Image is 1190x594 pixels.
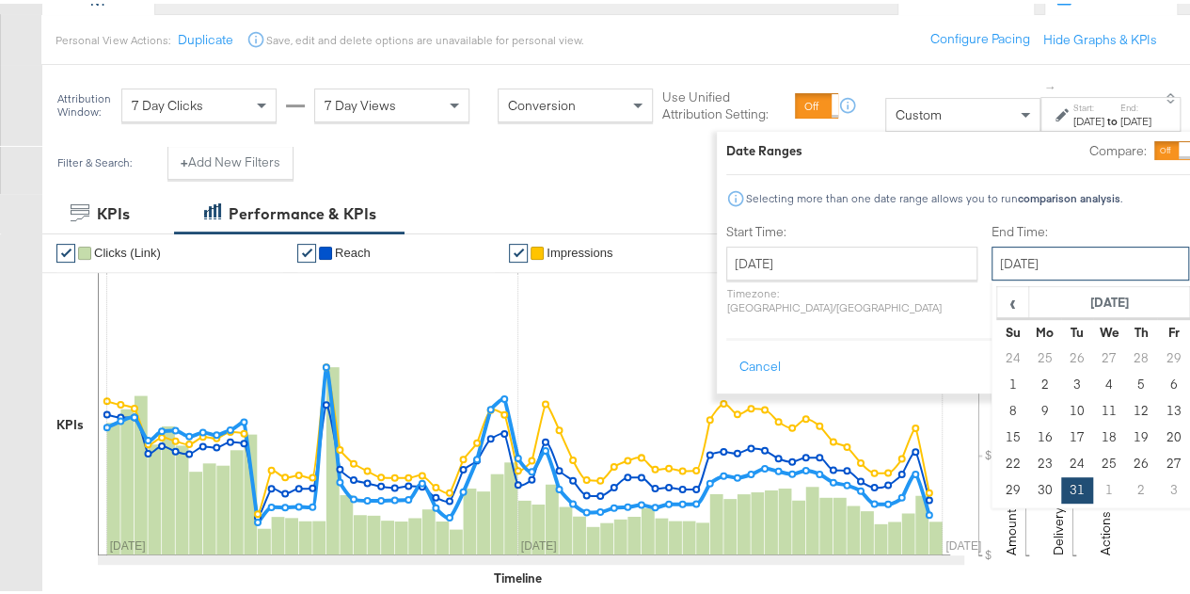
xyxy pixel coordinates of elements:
[1060,421,1092,447] td: 17
[996,315,1028,342] th: Su
[996,421,1028,447] td: 15
[1028,421,1060,447] td: 16
[1157,315,1189,342] th: Fr
[1028,474,1060,500] td: 30
[1125,447,1157,474] td: 26
[509,240,528,259] a: ✔
[1060,447,1092,474] td: 24
[1093,447,1125,474] td: 25
[996,342,1028,368] td: 24
[132,93,203,110] span: 7 Day Clicks
[1060,474,1092,500] td: 31
[265,29,582,44] div: Save, edit and delete options are unavailable for personal view.
[97,200,130,221] div: KPIs
[1060,368,1092,394] td: 3
[1104,110,1120,124] strong: to
[1157,342,1189,368] td: 29
[1073,98,1104,110] label: Start:
[229,200,376,221] div: Performance & KPIs
[1060,342,1092,368] td: 26
[1073,110,1104,125] div: [DATE]
[335,242,371,256] span: Reach
[1097,507,1114,552] text: Actions
[1093,368,1125,394] td: 4
[297,240,316,259] a: ✔
[917,19,1043,53] button: Configure Pacing
[325,93,396,110] span: 7 Day Views
[1157,474,1189,500] td: 3
[56,412,84,430] div: KPIs
[56,29,169,44] div: Personal View Actions:
[1157,368,1189,394] td: 6
[1157,421,1189,447] td: 20
[1125,394,1157,421] td: 12
[745,188,1123,201] div: Selecting more than one date range allows you to run .
[1089,138,1147,156] label: Compare:
[1120,110,1151,125] div: [DATE]
[996,394,1028,421] td: 8
[996,368,1028,394] td: 1
[1028,315,1060,342] th: Mo
[996,447,1028,474] td: 22
[508,93,576,110] span: Conversion
[181,150,188,168] strong: +
[1157,447,1189,474] td: 27
[1028,368,1060,394] td: 2
[177,27,232,45] button: Duplicate
[1125,474,1157,500] td: 2
[94,242,161,256] span: Clicks (Link)
[998,284,1027,313] span: ‹
[167,142,294,176] button: +Add New Filters
[726,219,977,237] label: Start Time:
[1093,474,1125,500] td: 1
[56,240,75,259] a: ✔
[726,138,802,156] div: Date Ranges
[56,153,133,166] div: Filter & Search:
[1093,342,1125,368] td: 27
[1125,315,1157,342] th: Th
[1028,283,1189,315] th: [DATE]
[1093,315,1125,342] th: We
[1028,394,1060,421] td: 9
[1060,394,1092,421] td: 10
[996,474,1028,500] td: 29
[1093,394,1125,421] td: 11
[1042,81,1060,88] span: ↑
[1003,469,1020,552] text: Amount (USD)
[56,88,112,115] div: Attribution Window:
[1028,447,1060,474] td: 23
[896,103,942,120] span: Custom
[1125,421,1157,447] td: 19
[1157,394,1189,421] td: 13
[1050,504,1067,552] text: Delivery
[1060,315,1092,342] th: Tu
[1028,342,1060,368] td: 25
[726,282,977,311] p: Timezone: [GEOGRAPHIC_DATA]/[GEOGRAPHIC_DATA]
[1018,187,1120,201] strong: comparison analysis
[662,85,787,120] label: Use Unified Attribution Setting:
[726,346,794,380] button: Cancel
[1120,98,1151,110] label: End:
[547,242,612,256] span: Impressions
[1125,368,1157,394] td: 5
[494,566,542,584] div: Timeline
[1125,342,1157,368] td: 28
[1043,27,1157,45] button: Hide Graphs & KPIs
[1093,421,1125,447] td: 18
